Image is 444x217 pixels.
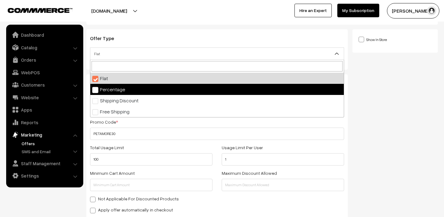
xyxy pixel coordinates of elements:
label: Minimum Cart Amount [90,170,135,176]
label: Not Applicable For Discounted Products [90,195,179,202]
a: Website [8,92,81,103]
input: Maximum Discount Allowed [222,179,344,191]
li: Percentage [90,84,344,95]
a: COMMMERCE [8,6,62,14]
button: [PERSON_NAME] [387,3,439,18]
span: Flat [90,48,344,59]
a: WebPOS [8,67,81,78]
a: Marketing [8,129,81,140]
a: Catalog [8,42,81,53]
label: Maximum Discount Allowed [222,170,277,176]
label: Usage Limit Per User [222,144,263,151]
input: Usage Limit Per User [222,153,344,166]
a: My Subscription [337,4,379,17]
input: Code [90,128,344,140]
input: Minimum Cart Amount [90,179,212,191]
span: Offer Type [90,35,121,41]
a: Customers [8,79,81,90]
a: Offers [20,140,81,147]
label: Show In Store [359,36,387,43]
a: Staff Management [8,158,81,169]
label: Total Usage Limit [90,144,124,151]
input: Total Usage Limit [90,153,212,166]
li: Free Shipping [90,106,344,117]
img: user [427,6,436,15]
img: COMMMERCE [8,8,72,13]
span: Flat [90,47,344,60]
label: Apply offer automatically in checkout [90,207,173,213]
button: [DOMAIN_NAME] [70,3,149,18]
label: Promo Code [90,119,118,125]
a: SMS and Email [20,148,81,155]
a: Settings [8,170,81,181]
a: Hire an Expert [294,4,332,17]
li: Flat [90,73,344,84]
a: Reports [8,117,81,128]
li: Shipping Discount [90,95,344,106]
a: Apps [8,104,81,115]
a: Dashboard [8,29,81,40]
a: Orders [8,54,81,65]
